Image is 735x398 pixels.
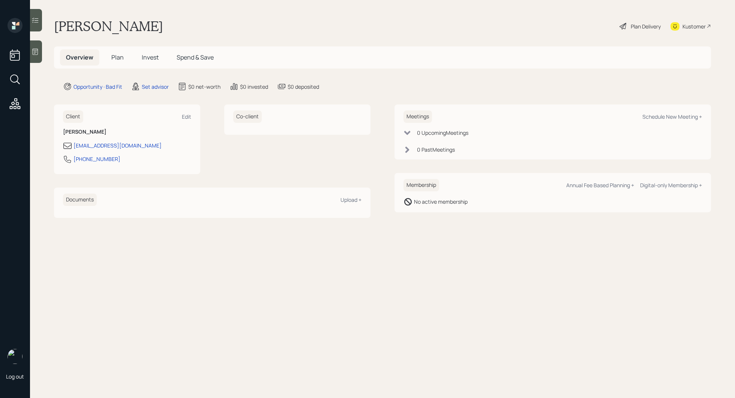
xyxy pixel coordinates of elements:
[182,113,191,120] div: Edit
[403,110,432,123] h6: Meetings
[642,113,702,120] div: Schedule New Meeting +
[403,179,439,191] h6: Membership
[417,129,468,137] div: 0 Upcoming Meeting s
[6,373,24,380] div: Log out
[63,129,191,135] h6: [PERSON_NAME]
[54,18,163,34] h1: [PERSON_NAME]
[417,146,455,154] div: 0 Past Meeting s
[73,142,162,149] div: [EMAIL_ADDRESS][DOMAIN_NAME]
[142,53,159,61] span: Invest
[288,83,319,91] div: $0 deposited
[63,194,97,206] h6: Documents
[240,83,268,91] div: $0 invested
[177,53,214,61] span: Spend & Save
[73,155,120,163] div: [PHONE_NUMBER]
[682,22,706,30] div: Kustomer
[631,22,661,30] div: Plan Delivery
[111,53,124,61] span: Plan
[73,83,122,91] div: Opportunity · Bad Fit
[66,53,93,61] span: Overview
[142,83,169,91] div: Set advisor
[340,196,361,203] div: Upload +
[233,110,262,123] h6: Co-client
[63,110,83,123] h6: Client
[566,182,634,189] div: Annual Fee Based Planning +
[640,182,702,189] div: Digital-only Membership +
[7,349,22,364] img: retirable_logo.png
[188,83,220,91] div: $0 net-worth
[414,198,468,206] div: No active membership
